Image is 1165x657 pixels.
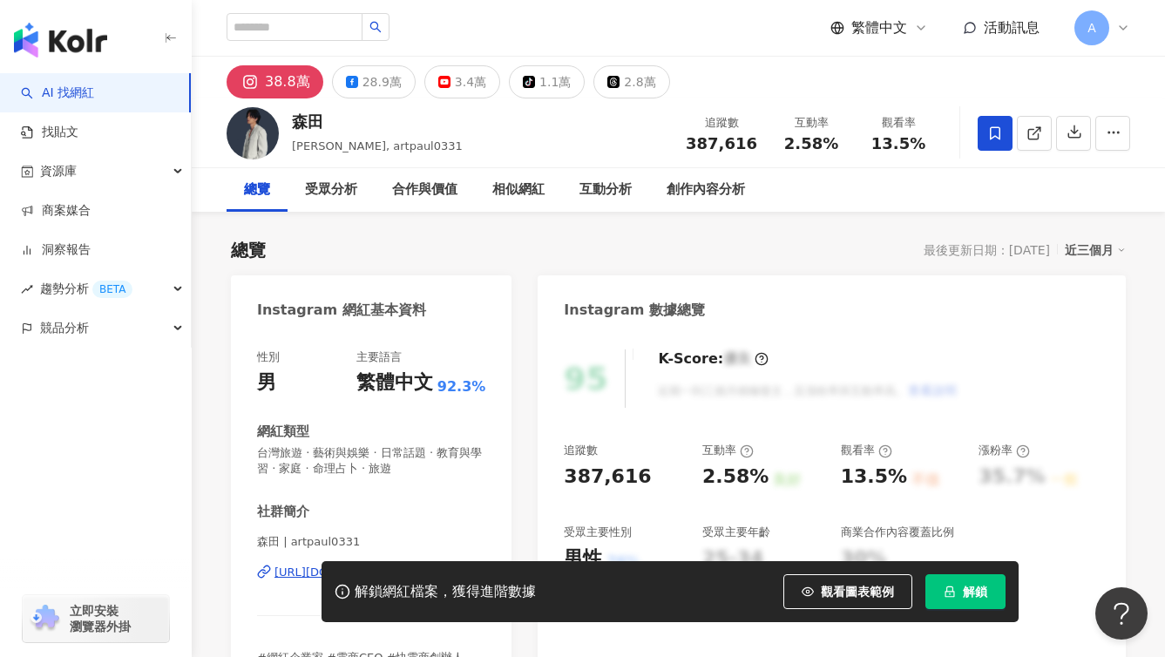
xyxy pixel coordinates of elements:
div: 創作內容分析 [667,179,745,200]
div: 相似網紅 [492,179,545,200]
span: 台灣旅遊 · 藝術與娛樂 · 日常話題 · 教育與學習 · 家庭 · 命理占卜 · 旅遊 [257,445,485,477]
div: K-Score : [658,349,769,369]
div: 總覽 [244,179,270,200]
div: 2.58% [702,464,769,491]
div: Instagram 網紅基本資料 [257,301,426,320]
div: 總覽 [231,238,266,262]
span: lock [944,586,956,598]
div: 受眾主要年齡 [702,525,770,540]
div: 2.8萬 [624,70,655,94]
img: logo [14,23,107,58]
span: 解鎖 [963,585,987,599]
div: 解鎖網紅檔案，獲得進階數據 [355,583,536,601]
div: 互動分析 [579,179,632,200]
div: 38.8萬 [265,70,310,94]
div: 互動率 [778,114,844,132]
div: 追蹤數 [686,114,757,132]
a: searchAI 找網紅 [21,85,94,102]
button: 觀看圖表範例 [783,574,912,609]
div: 3.4萬 [455,70,486,94]
span: rise [21,283,33,295]
a: chrome extension立即安裝 瀏覽器外掛 [23,595,169,642]
span: 387,616 [686,134,757,152]
a: 商案媒合 [21,202,91,220]
div: 1.1萬 [539,70,571,94]
span: search [369,21,382,33]
div: 性別 [257,349,280,365]
div: 受眾主要性別 [564,525,632,540]
div: 28.9萬 [362,70,402,94]
div: 最後更新日期：[DATE] [924,243,1050,257]
span: 立即安裝 瀏覽器外掛 [70,603,131,634]
button: 38.8萬 [227,65,323,98]
span: 活動訊息 [984,19,1040,36]
span: 觀看圖表範例 [821,585,894,599]
div: 主要語言 [356,349,402,365]
button: 2.8萬 [593,65,669,98]
div: BETA [92,281,132,298]
a: 找貼文 [21,124,78,141]
span: 繁體中文 [851,18,907,37]
div: 近三個月 [1065,239,1126,261]
div: 觀看率 [841,443,892,458]
div: 追蹤數 [564,443,598,458]
img: chrome extension [28,605,62,633]
div: 社群簡介 [257,503,309,521]
a: 洞察報告 [21,241,91,259]
div: Instagram 數據總覽 [564,301,705,320]
div: 觀看率 [865,114,931,132]
div: 互動率 [702,443,754,458]
img: KOL Avatar [227,107,279,159]
span: 2.58% [784,135,838,152]
span: 競品分析 [40,308,89,348]
span: 趨勢分析 [40,269,132,308]
span: 資源庫 [40,152,77,191]
div: 繁體中文 [356,369,433,396]
span: A [1087,18,1096,37]
div: 13.5% [841,464,907,491]
div: 合作與價值 [392,179,457,200]
div: 商業合作內容覆蓋比例 [841,525,954,540]
span: 92.3% [437,377,486,396]
span: [PERSON_NAME], artpaul0331 [292,139,463,152]
div: 男 [257,369,276,396]
div: 網紅類型 [257,423,309,441]
span: 13.5% [871,135,925,152]
button: 1.1萬 [509,65,585,98]
button: 28.9萬 [332,65,416,98]
button: 3.4萬 [424,65,500,98]
div: 387,616 [564,464,651,491]
button: 解鎖 [925,574,1006,609]
div: 男性 [564,545,602,572]
span: 森田 | artpaul0331 [257,534,485,550]
div: 受眾分析 [305,179,357,200]
div: 森田 [292,111,463,132]
div: 漲粉率 [979,443,1030,458]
